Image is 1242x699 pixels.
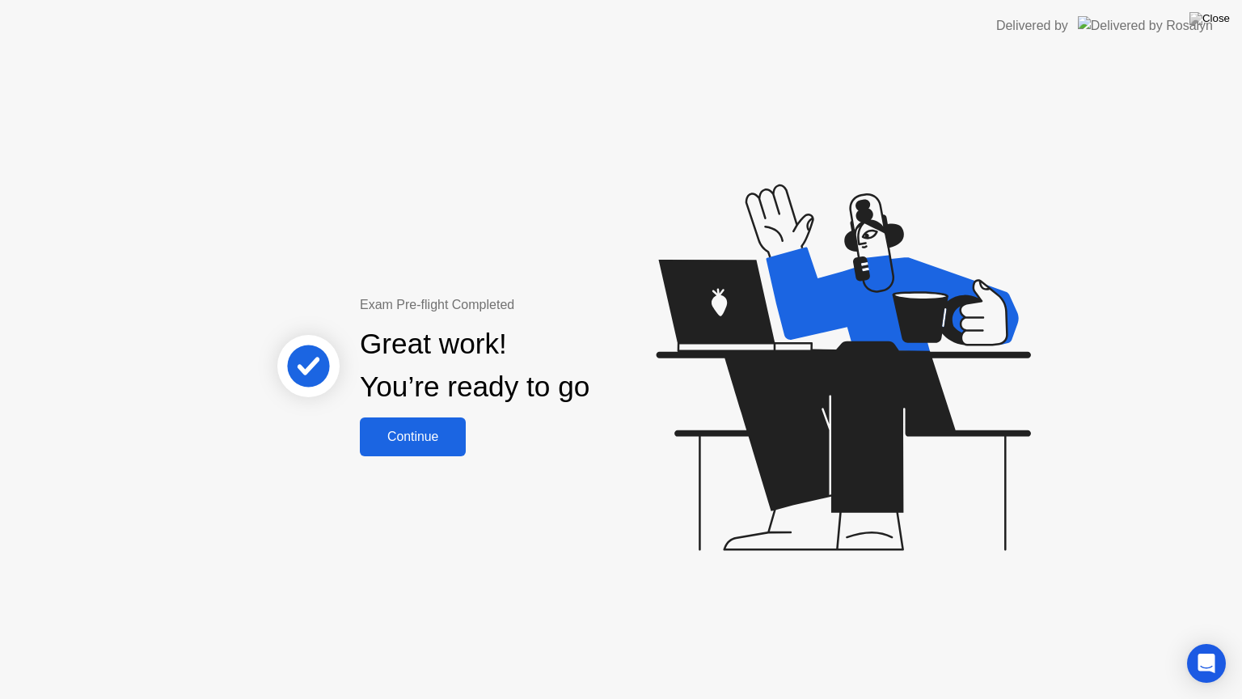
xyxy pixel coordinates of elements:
[1189,12,1230,25] img: Close
[365,430,461,444] div: Continue
[1078,16,1213,35] img: Delivered by Rosalyn
[996,16,1068,36] div: Delivered by
[360,417,466,456] button: Continue
[360,323,589,409] div: Great work! You’re ready to go
[360,295,694,315] div: Exam Pre-flight Completed
[1187,644,1226,683] div: Open Intercom Messenger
